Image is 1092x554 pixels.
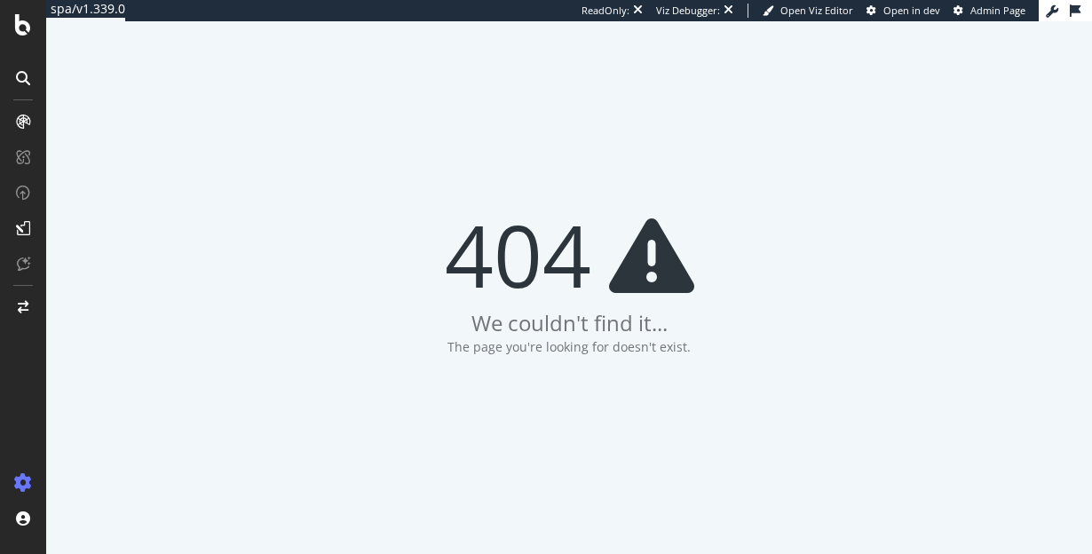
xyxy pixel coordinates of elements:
div: 404 [445,210,694,299]
span: Open Viz Editor [780,4,853,17]
div: The page you're looking for doesn't exist. [447,338,691,356]
span: Admin Page [970,4,1025,17]
div: We couldn't find it... [471,308,668,338]
div: Viz Debugger: [656,4,720,18]
div: ReadOnly: [582,4,629,18]
a: Open Viz Editor [763,4,853,18]
span: Open in dev [883,4,940,17]
a: Admin Page [954,4,1025,18]
a: Open in dev [866,4,940,18]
